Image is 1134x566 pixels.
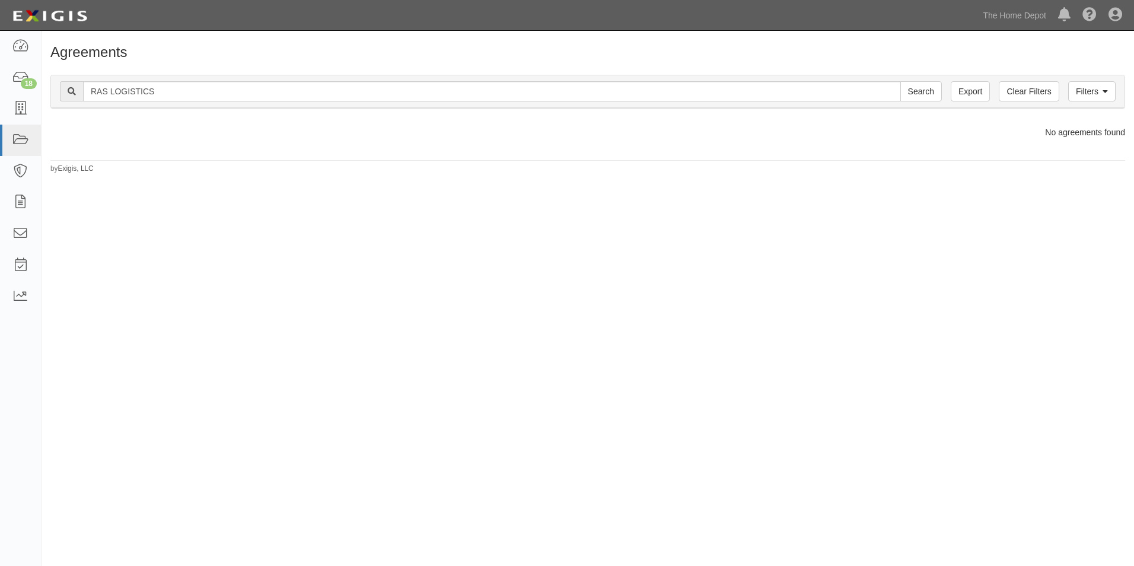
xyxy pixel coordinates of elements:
img: logo-5460c22ac91f19d4615b14bd174203de0afe785f0fc80cf4dbbc73dc1793850b.png [9,5,91,27]
a: The Home Depot [977,4,1052,27]
div: No agreements found [42,126,1134,138]
h1: Agreements [50,44,1125,60]
small: by [50,164,94,174]
input: Search [900,81,942,101]
a: Exigis, LLC [58,164,94,173]
div: 18 [21,78,37,89]
a: Clear Filters [999,81,1059,101]
i: Help Center - Complianz [1082,8,1097,23]
input: Search [83,81,901,101]
a: Filters [1068,81,1116,101]
a: Export [951,81,990,101]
